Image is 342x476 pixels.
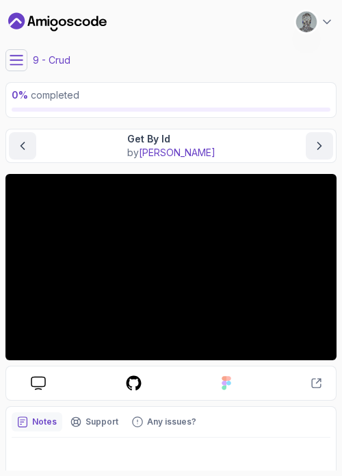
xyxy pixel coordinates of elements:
button: user profile image [295,11,334,33]
a: course repo [114,375,153,392]
a: Dashboard [8,11,107,33]
button: previous content [9,132,36,160]
span: completed [12,89,79,101]
button: next content [306,132,333,160]
p: Any issues? [147,416,196,427]
p: Get By Id [127,132,215,146]
img: user profile image [296,12,317,32]
iframe: 2 - Get By Id [5,174,337,360]
span: 0 % [12,89,28,101]
p: 9 - Crud [33,53,70,67]
p: Support [85,416,118,427]
p: by [127,146,215,160]
button: Support button [65,412,124,431]
span: [PERSON_NAME] [139,147,215,158]
p: Notes [32,416,57,427]
a: course slides [20,376,57,390]
button: notes button [12,412,62,431]
button: Feedback button [127,412,202,431]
